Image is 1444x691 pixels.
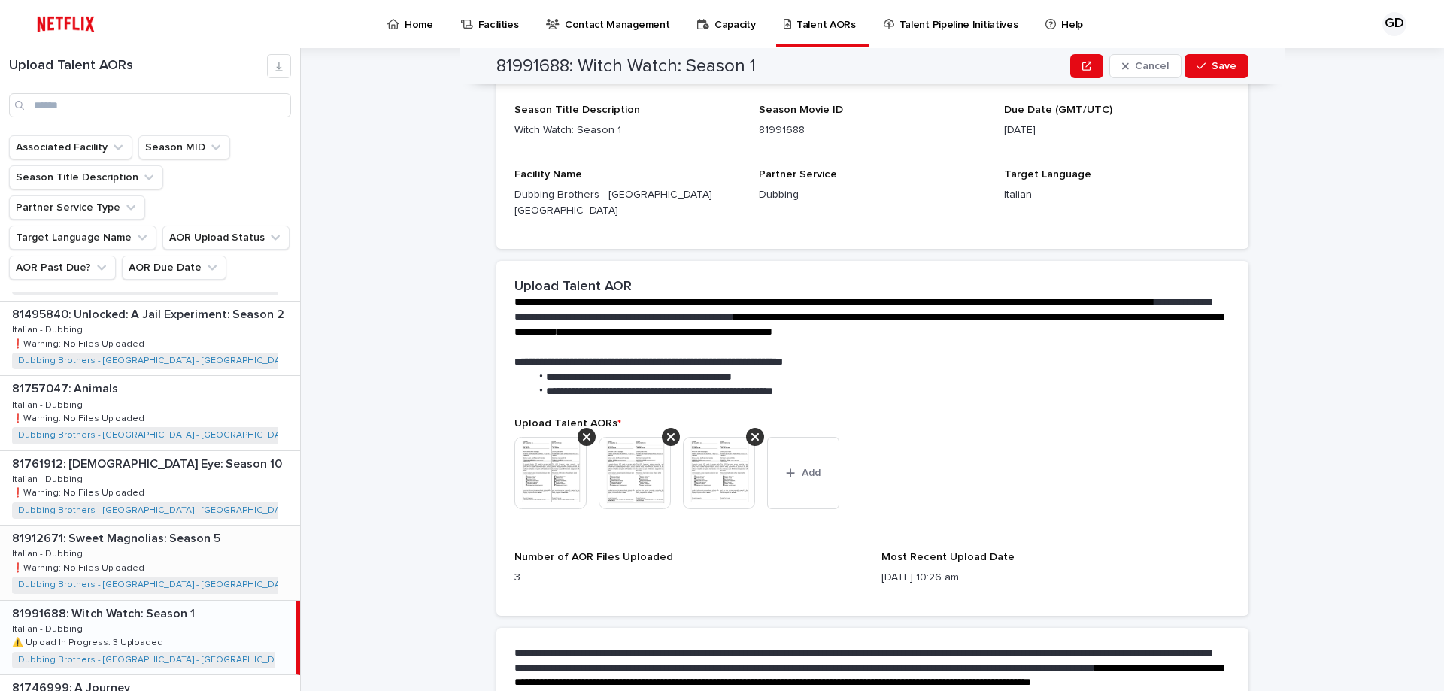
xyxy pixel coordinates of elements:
span: Save [1212,61,1236,71]
p: ❗️Warning: No Files Uploaded [12,411,147,424]
h1: Upload Talent AORs [9,58,267,74]
p: 81912671: Sweet Magnolias: Season 5 [12,529,223,546]
p: ❗️Warning: No Files Uploaded [12,485,147,499]
p: [DATE] [1004,123,1230,138]
span: Season Movie ID [759,105,843,115]
p: 81991688 [759,123,985,138]
p: Dubbing [759,187,985,203]
button: Add [767,437,839,509]
span: Season Title Description [514,105,640,115]
p: 3 [514,570,863,586]
button: Associated Facility [9,135,132,159]
p: [DATE] 10:26 am [881,570,1230,586]
p: Italian - Dubbing [12,546,86,559]
p: Italian [1004,187,1230,203]
input: Search [9,93,291,117]
a: Dubbing Brothers - [GEOGRAPHIC_DATA] - [GEOGRAPHIC_DATA] [18,580,293,590]
p: Italian - Dubbing [12,322,86,335]
p: 81757047: Animals [12,379,121,396]
p: ❗️Warning: No Files Uploaded [12,336,147,350]
p: 81761912: [DEMOGRAPHIC_DATA] Eye: Season 10 [12,454,285,471]
div: GD [1382,12,1406,36]
p: 81495840: Unlocked: A Jail Experiment: Season 2 [12,305,287,322]
a: Dubbing Brothers - [GEOGRAPHIC_DATA] - [GEOGRAPHIC_DATA] [18,356,293,366]
p: 81991688: Witch Watch: Season 1 [12,604,198,621]
button: Season Title Description [9,165,163,189]
button: Partner Service Type [9,195,145,220]
button: Target Language Name [9,226,156,250]
span: Number of AOR Files Uploaded [514,552,673,562]
span: Add [802,468,821,478]
button: Cancel [1109,54,1182,78]
h2: Upload Talent AOR [514,279,632,295]
span: Facility Name [514,169,582,180]
p: Witch Watch: Season 1 [514,123,741,138]
img: ifQbXi3ZQGMSEF7WDB7W [30,9,102,39]
p: ❗️Warning: No Files Uploaded [12,560,147,574]
p: Italian - Dubbing [12,397,86,411]
p: Italian - Dubbing [12,621,86,635]
span: Partner Service [759,169,837,180]
button: AOR Upload Status [162,226,290,250]
a: Dubbing Brothers - [GEOGRAPHIC_DATA] - [GEOGRAPHIC_DATA] [18,655,293,665]
button: AOR Due Date [122,256,226,280]
a: Dubbing Brothers - [GEOGRAPHIC_DATA] - [GEOGRAPHIC_DATA] [18,430,293,441]
span: Upload Talent AORs [514,418,621,429]
span: Target Language [1004,169,1091,180]
button: AOR Past Due? [9,256,116,280]
a: Dubbing Brothers - [GEOGRAPHIC_DATA] - [GEOGRAPHIC_DATA] [18,505,293,516]
p: Italian - Dubbing [12,471,86,485]
span: Cancel [1135,61,1169,71]
button: Save [1185,54,1248,78]
span: Due Date (GMT/UTC) [1004,105,1112,115]
button: Season MID [138,135,230,159]
h2: 81991688: Witch Watch: Season 1 [496,56,756,77]
span: Most Recent Upload Date [881,552,1015,562]
p: Dubbing Brothers - [GEOGRAPHIC_DATA] - [GEOGRAPHIC_DATA] [514,187,741,219]
p: ⚠️ Upload In Progress: 3 Uploaded [12,635,166,648]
